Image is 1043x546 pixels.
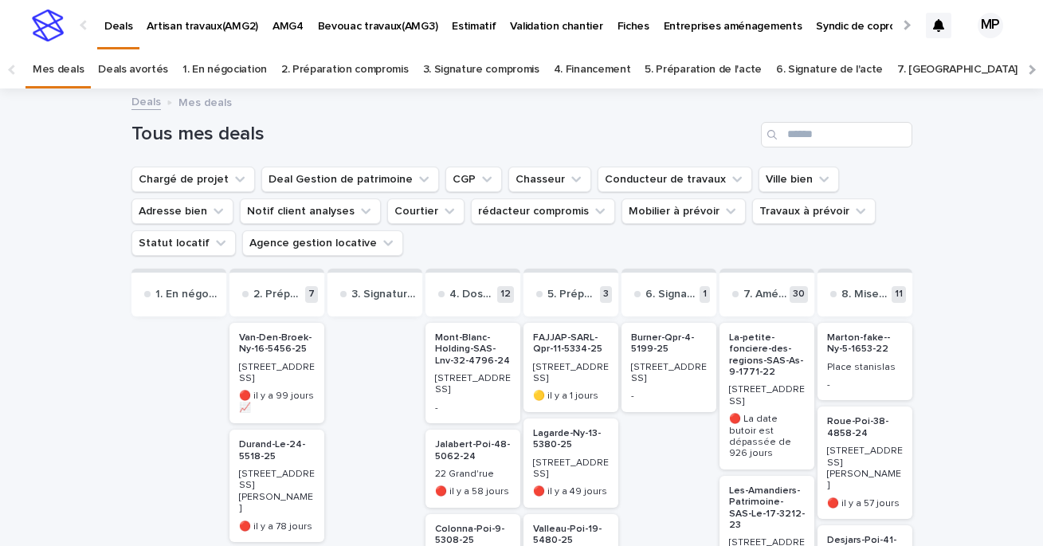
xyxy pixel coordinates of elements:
button: rédacteur compromis [471,198,615,224]
p: Burner-Qpr-4-5199-25 [631,332,707,355]
h1: Tous mes deals [131,123,755,146]
p: FAJJAP-SARL-Qpr-11-5334-25 [533,332,609,355]
button: Adresse bien [131,198,233,224]
button: Courtier [387,198,465,224]
p: - [435,403,511,414]
a: 7. [GEOGRAPHIC_DATA] [897,51,1018,88]
p: 7 [305,286,318,303]
a: Lagarde-Ny-13-5380-25[STREET_ADDRESS]🔴 il y a 49 jours [523,418,618,508]
p: [STREET_ADDRESS] [631,362,707,385]
div: MP [978,13,1003,38]
button: Chasseur [508,167,591,192]
p: [STREET_ADDRESS] [435,373,511,396]
p: 🔴 il y a 78 jours [239,521,315,532]
input: Search [761,122,912,147]
button: Deal Gestion de patrimoine [261,167,439,192]
p: 8. Mise en loc et gestion [841,288,888,301]
p: [STREET_ADDRESS] [533,458,609,481]
a: Van-Den-Broek-Ny-16-5456-25[STREET_ADDRESS]🔴 il y a 99 jours 📈 [229,323,324,423]
a: Mont-Blanc-Holding-SAS-Lnv-32-4796-24[STREET_ADDRESS]- [425,323,520,423]
p: Durand-Le-24-5518-25 [239,439,315,462]
p: 1. En négociation [155,288,220,301]
a: Deals [131,92,161,110]
p: 7. Aménagements et travaux [743,288,786,301]
p: Marton-fake--Ny-5-1653-22 [827,332,903,355]
button: Chargé de projet [131,167,255,192]
p: 🔴 il y a 99 jours 📈 [239,391,315,414]
button: Statut locatif [131,230,236,256]
button: CGP [445,167,502,192]
p: - [827,379,903,391]
p: Van-Den-Broek-Ny-16-5456-25 [239,332,315,355]
button: Travaux à prévoir [752,198,876,224]
p: 5. Préparation de l'acte notarié [547,288,597,301]
p: 6. Signature de l'acte notarié [645,288,696,301]
a: Mes deals [33,51,84,88]
p: La-petite-fonciere-des-regions-SAS-As-9-1771-22 [729,332,805,379]
img: stacker-logo-s-only.png [32,10,64,41]
a: 2. Préparation compromis [281,51,409,88]
p: 🔴 La date butoir est dépassée de 926 jours [729,414,805,460]
p: 4. Dossier de financement [449,288,494,301]
a: La-petite-fonciere-des-regions-SAS-As-9-1771-22[STREET_ADDRESS]🔴 La date butoir est dépassée de 9... [720,323,814,469]
p: Roue-Poi-38-4858-24 [827,416,903,439]
p: [STREET_ADDRESS][PERSON_NAME] [827,446,903,492]
p: 🔴 il y a 58 jours [435,486,511,497]
p: Mes deals [178,92,232,110]
a: Deals avortés [98,51,168,88]
p: Place stanislas [827,362,903,373]
p: [STREET_ADDRESS] [239,362,315,385]
p: 🔴 il y a 57 jours [827,498,903,509]
button: Mobilier à prévoir [621,198,746,224]
p: 3. Signature compromis [351,288,416,301]
p: 12 [497,286,514,303]
p: 1 [700,286,710,303]
p: 30 [790,286,808,303]
p: Les-Amandiers-Patrimoine-SAS-Le-17-3212-23 [729,485,805,532]
a: 6. Signature de l'acte [776,51,883,88]
p: Mont-Blanc-Holding-SAS-Lnv-32-4796-24 [435,332,511,367]
a: 4. Financement [554,51,631,88]
p: - [631,391,707,402]
p: 22 Grand'rue [435,469,511,480]
p: 🟡 il y a 1 jours [533,391,609,402]
a: 5. Préparation de l'acte [645,51,762,88]
p: 2. Préparation compromis [253,288,302,301]
p: Jalabert-Poi-48-5062-24 [435,439,511,462]
a: Durand-Le-24-5518-25[STREET_ADDRESS][PERSON_NAME]🔴 il y a 78 jours [229,430,324,542]
button: Agence gestion locative [242,230,403,256]
a: FAJJAP-SARL-Qpr-11-5334-25[STREET_ADDRESS]🟡 il y a 1 jours [523,323,618,412]
button: Conducteur de travaux [598,167,752,192]
p: 🔴 il y a 49 jours [533,486,609,497]
p: Lagarde-Ny-13-5380-25 [533,428,609,451]
p: [STREET_ADDRESS][PERSON_NAME] [239,469,315,515]
button: Notif client analyses [240,198,381,224]
a: 1. En négociation [182,51,267,88]
p: [STREET_ADDRESS] [729,384,805,407]
a: Burner-Qpr-4-5199-25[STREET_ADDRESS]- [621,323,716,412]
p: [STREET_ADDRESS] [533,362,609,385]
a: 3. Signature compromis [423,51,539,88]
p: 3 [600,286,612,303]
button: Ville bien [759,167,839,192]
a: Roue-Poi-38-4858-24[STREET_ADDRESS][PERSON_NAME]🔴 il y a 57 jours [818,407,912,519]
a: Marton-fake--Ny-5-1653-22Place stanislas- [818,323,912,401]
p: 11 [892,286,906,303]
a: Jalabert-Poi-48-5062-2422 Grand'rue🔴 il y a 58 jours [425,430,520,508]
